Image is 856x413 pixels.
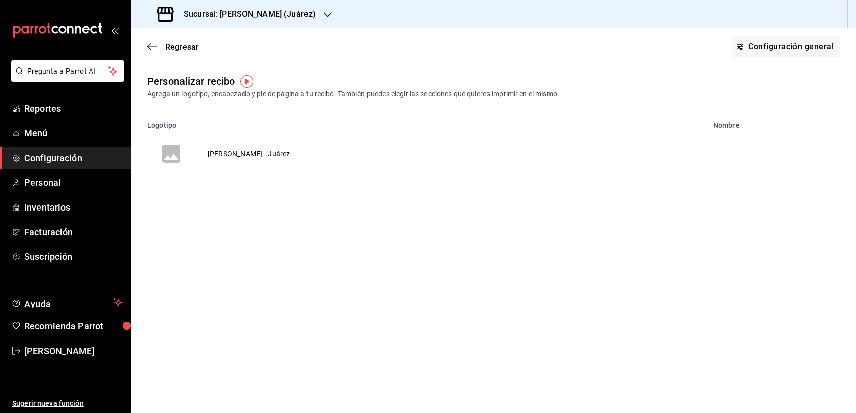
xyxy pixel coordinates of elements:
[165,42,199,52] span: Regresar
[11,60,124,82] button: Pregunta a Parrot AI
[24,319,123,333] span: Recomienda Parrot
[24,200,123,214] span: Inventarios
[732,36,840,57] button: Configuración general
[131,129,318,178] button: [PERSON_NAME] - Juárez
[24,344,123,358] span: [PERSON_NAME]
[196,129,302,178] td: [PERSON_NAME] - Juárez
[111,26,119,34] button: open_drawer_menu
[707,115,856,129] th: Nombre
[131,115,856,178] table: voidReasonsTable
[7,73,124,84] a: Pregunta a Parrot AI
[24,126,123,140] span: Menú
[131,115,707,129] th: Logotipo
[147,89,840,99] div: Agrega un logotipo, encabezado y pie de página a tu recibo. También puedes elegir las secciones q...
[27,66,108,77] span: Pregunta a Parrot AI
[24,151,123,165] span: Configuración
[12,398,123,409] span: Sugerir nueva función
[24,176,123,189] span: Personal
[24,296,109,308] span: Ayuda
[147,74,235,89] div: Personalizar recibo
[24,250,123,263] span: Suscripción
[175,8,316,20] h3: Sucursal: [PERSON_NAME] (Juárez)
[24,225,123,239] span: Facturación
[147,42,199,52] button: Regresar
[24,102,123,115] span: Reportes
[240,75,253,88] img: Tooltip marker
